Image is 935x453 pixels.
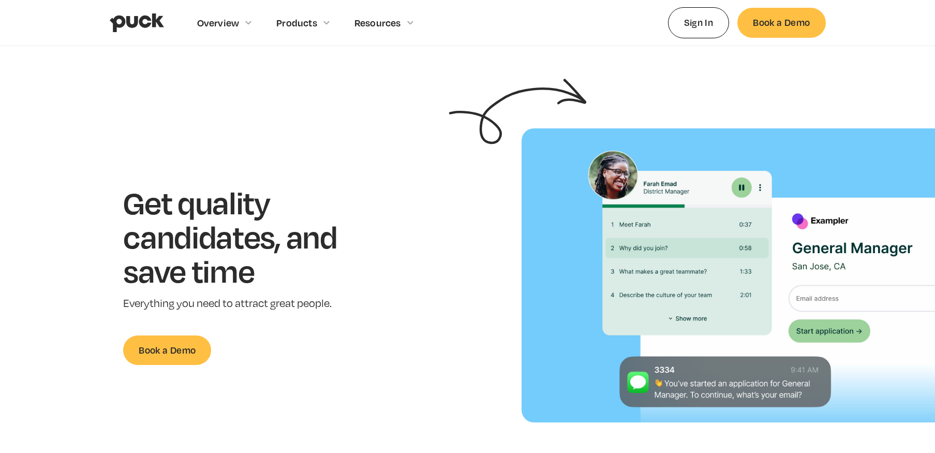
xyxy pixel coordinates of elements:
[276,17,317,28] div: Products
[737,8,825,37] a: Book a Demo
[123,296,369,311] p: Everything you need to attract great people.
[668,7,730,38] a: Sign In
[123,185,369,287] h1: Get quality candidates, and save time
[354,17,401,28] div: Resources
[197,17,240,28] div: Overview
[123,335,211,365] a: Book a Demo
